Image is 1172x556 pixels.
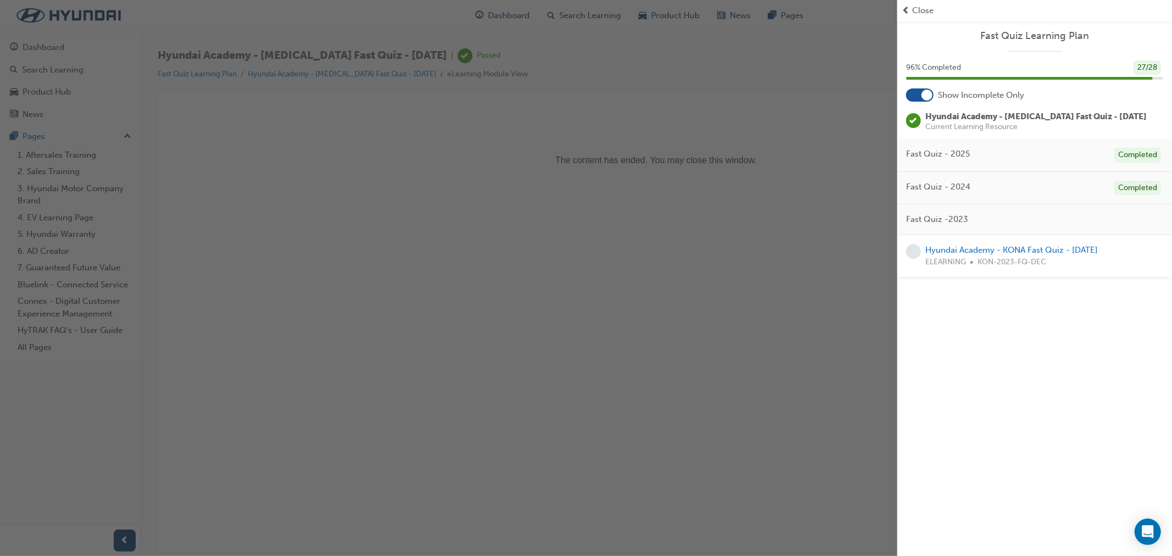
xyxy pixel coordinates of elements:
span: prev-icon [902,4,910,17]
span: KON-2023-FQ-DEC [977,256,1046,269]
span: Hyundai Academy - [MEDICAL_DATA] Fast Quiz - [DATE] [925,112,1147,121]
span: Close [912,4,934,17]
div: Completed [1114,148,1161,163]
button: prev-iconClose [902,4,1168,17]
a: Hyundai Academy - KONA Fast Quiz - [DATE] [925,245,1098,255]
p: The content has ended. You may close this window. [4,9,975,58]
div: Open Intercom Messenger [1135,519,1161,545]
span: ELEARNING [925,256,966,269]
div: Completed [1114,181,1161,196]
span: Show Incomplete Only [938,89,1024,102]
span: 96 % Completed [906,62,961,74]
div: 27 / 28 [1134,60,1161,75]
span: Fast Quiz - 2025 [906,148,970,160]
span: Current Learning Resource [925,123,1147,131]
span: learningRecordVerb_PASS-icon [906,113,921,128]
a: Fast Quiz Learning Plan [906,30,1163,42]
span: Fast Quiz - 2024 [906,181,970,193]
span: learningRecordVerb_NONE-icon [906,244,921,259]
span: Fast Quiz -2023 [906,213,968,226]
